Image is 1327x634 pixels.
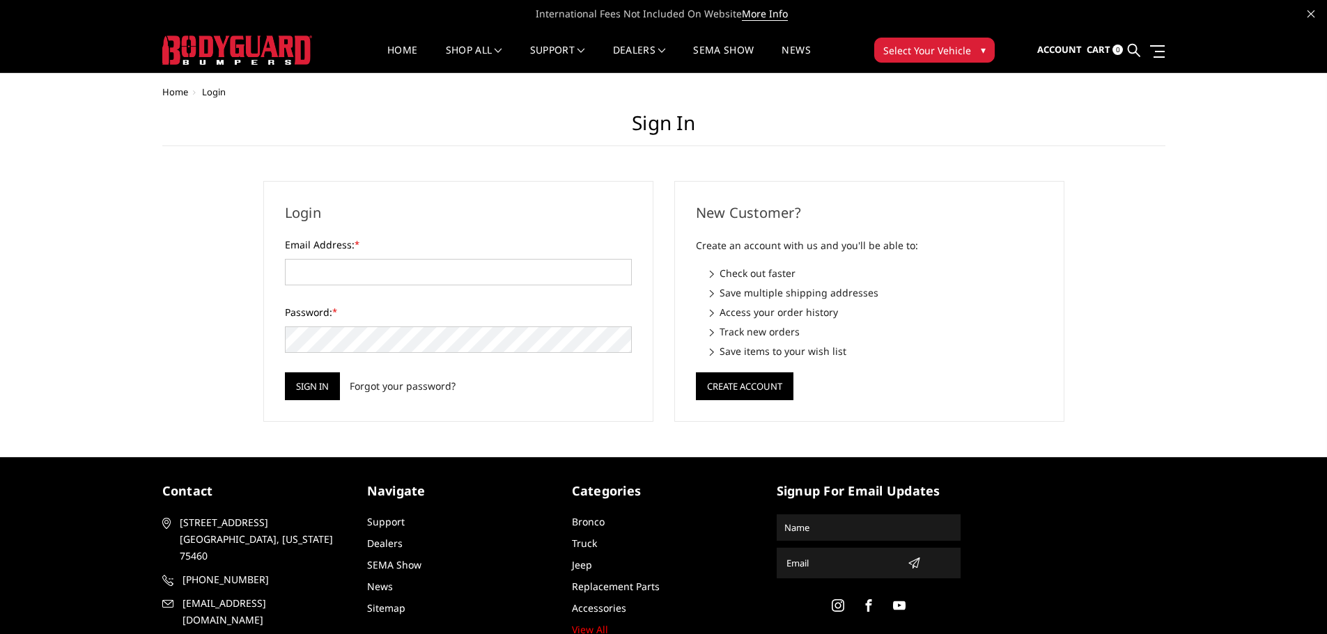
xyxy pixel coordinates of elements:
[696,237,1043,254] p: Create an account with us and you'll be able to:
[572,482,756,500] h5: Categories
[777,482,961,500] h5: signup for email updates
[162,595,346,628] a: [EMAIL_ADDRESS][DOMAIN_NAME]
[350,379,456,393] a: Forgot your password?
[710,285,1043,300] li: Save multiple shipping addresses
[285,305,632,319] label: Password:
[613,45,666,72] a: Dealers
[285,203,632,223] h2: Login
[710,305,1043,319] li: Access your order history
[285,372,340,400] input: Sign in
[162,482,346,500] h5: contact
[183,571,344,588] span: [PHONE_NUMBER]
[367,482,551,500] h5: Navigate
[1112,45,1123,55] span: 0
[183,595,344,628] span: [EMAIL_ADDRESS][DOMAIN_NAME]
[696,378,793,391] a: Create Account
[367,601,405,615] a: Sitemap
[572,515,605,528] a: Bronco
[883,43,971,58] span: Select Your Vehicle
[162,86,188,98] a: Home
[367,580,393,593] a: News
[202,86,226,98] span: Login
[782,45,810,72] a: News
[779,516,959,539] input: Name
[693,45,754,72] a: SEMA Show
[572,580,660,593] a: Replacement Parts
[981,42,986,57] span: ▾
[1037,43,1082,56] span: Account
[1087,31,1123,69] a: Cart 0
[162,111,1165,146] h1: Sign in
[696,372,793,400] button: Create Account
[710,266,1043,280] li: Check out faster
[874,38,995,63] button: Select Your Vehicle
[162,35,312,65] img: BODYGUARD BUMPERS
[285,237,632,252] label: Email Address:
[180,514,341,564] span: [STREET_ADDRESS] [GEOGRAPHIC_DATA], [US_STATE] 75460
[710,324,1043,339] li: Track new orders
[446,45,502,72] a: shop all
[696,203,1043,223] h2: New Customer?
[162,571,346,588] a: [PHONE_NUMBER]
[572,601,626,615] a: Accessories
[367,515,405,528] a: Support
[367,558,421,571] a: SEMA Show
[1037,31,1082,69] a: Account
[367,537,403,550] a: Dealers
[530,45,585,72] a: Support
[572,558,592,571] a: Jeep
[387,45,417,72] a: Home
[572,537,597,550] a: Truck
[742,7,788,21] a: More Info
[710,344,1043,358] li: Save items to your wish list
[781,552,902,574] input: Email
[1087,43,1110,56] span: Cart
